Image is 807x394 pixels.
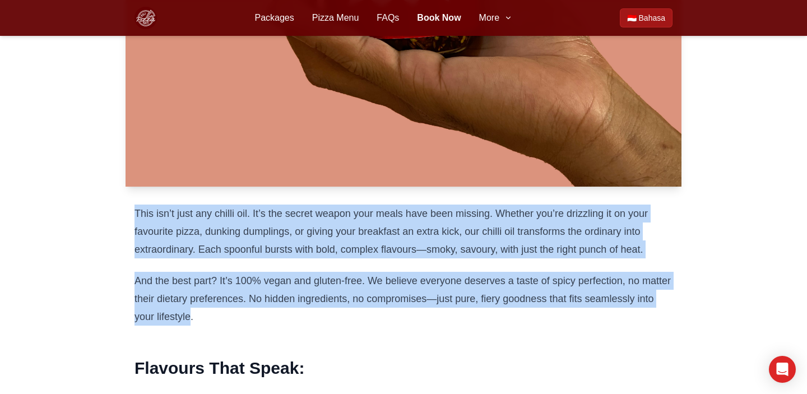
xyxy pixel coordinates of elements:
img: Bali Pizza Party Logo [134,7,157,29]
button: More [479,11,513,25]
a: Pizza Menu [312,11,359,25]
div: Open Intercom Messenger [769,356,796,383]
span: Bahasa [639,12,665,24]
p: And the best part? It’s 100% vegan and gluten-free. We believe everyone deserves a taste of spicy... [134,272,672,326]
h2: Flavours That Speak: [134,357,672,379]
a: Book Now [417,11,461,25]
span: More [479,11,499,25]
a: Beralih ke Bahasa Indonesia [620,8,672,27]
a: FAQs [377,11,399,25]
a: Packages [254,11,294,25]
p: This isn’t just any chilli oil. It’s the secret weapon your meals have been missing. Whether you’... [134,205,672,258]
